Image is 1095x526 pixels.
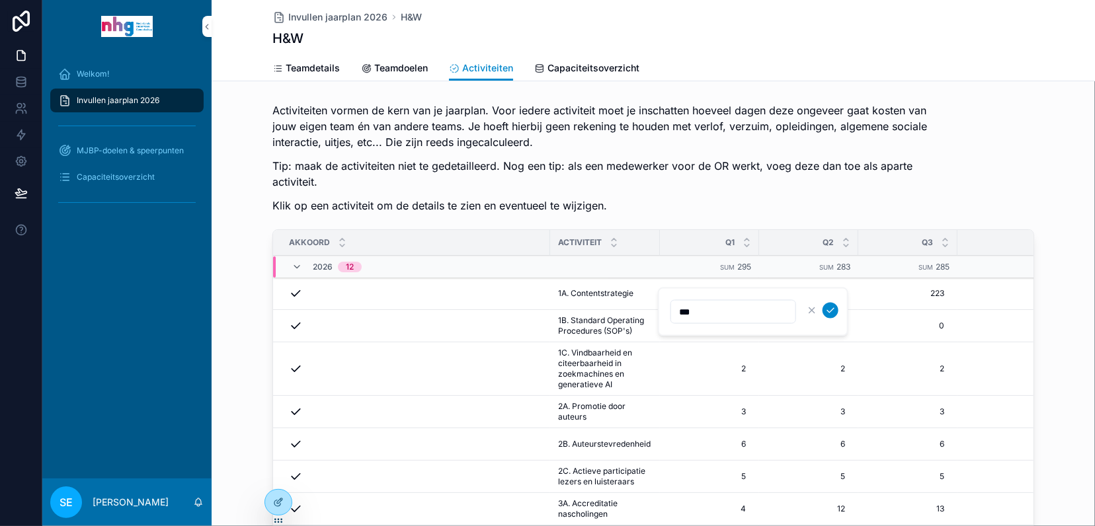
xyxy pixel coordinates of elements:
a: 12 [767,498,850,519]
span: 13 [872,504,944,514]
a: 3 [866,401,950,422]
span: Activiteit [558,237,602,248]
span: Teamdoelen [374,61,428,75]
p: [PERSON_NAME] [93,496,169,509]
a: 6 [767,433,850,455]
a: MJBP-doelen & speerpunten [50,139,204,163]
span: 2026 [313,262,333,273]
a: 3 [668,401,751,422]
a: 2A. Promotie door auteurs [558,401,652,422]
span: 283 [836,262,850,272]
span: 6 [673,439,746,449]
span: Akkoord [289,237,330,248]
span: Activiteiten [462,61,513,75]
a: 4 [668,498,751,519]
a: Invullen jaarplan 2026 [272,11,387,24]
a: Teamdoelen [361,56,428,83]
span: 223 [872,288,944,299]
a: 5 [767,466,850,487]
span: 4 [673,504,746,514]
div: 12 [346,262,354,273]
span: 3 [673,406,746,417]
span: Capaciteitsoverzicht [77,172,155,182]
span: 2 [772,363,845,374]
a: 2 [767,358,850,379]
span: 285 [936,262,950,272]
a: 13 [866,498,950,519]
span: 6 [872,439,944,449]
a: 223 [866,283,950,304]
small: Sum [720,264,735,272]
a: 0 [866,315,950,336]
h1: H&W [272,29,304,48]
a: 5 [668,466,751,487]
p: Klik op een activiteit om de details te zien en eventueel te wijzigen. [272,198,935,213]
a: Capaciteitsoverzicht [50,165,204,189]
a: H&W [401,11,422,24]
span: 12 [772,504,845,514]
a: 223 [668,283,751,304]
div: scrollable content [42,53,212,230]
span: 2 [673,363,746,374]
span: 5 [772,471,845,482]
small: Sum [918,264,933,272]
span: 3 [772,406,845,417]
a: 2B. Auteurstevredenheid [558,439,652,449]
span: Q1 [725,237,735,248]
a: 1C. Vindbaarheid en citeerbaarheid in zoekmachines en generatieve AI [558,348,652,390]
span: 5 [872,471,944,482]
span: Capaciteitsoverzicht [547,61,639,75]
small: Sum [819,264,834,272]
span: Q3 [922,237,933,248]
a: 1A. Contentstrategie [558,288,652,299]
span: Invullen jaarplan 2026 [77,95,159,106]
span: 3 [872,406,944,417]
span: 1A. Contentstrategie [558,288,633,299]
p: Activiteiten vormen de kern van je jaarplan. Voor iedere activiteit moet je inschatten hoeveel da... [272,102,935,150]
a: 223 [767,283,850,304]
span: 5 [673,471,746,482]
a: 2 [668,358,751,379]
a: Teamdetails [272,56,340,83]
span: MJBP-doelen & speerpunten [77,145,184,156]
span: Q2 [823,237,834,248]
span: 0 [872,320,944,331]
img: App logo [101,16,153,37]
a: 5 [866,466,950,487]
a: 6 [866,433,950,455]
a: Capaciteitsoverzicht [534,56,639,83]
a: 6 [668,433,751,455]
span: 2B. Auteurstevredenheid [558,439,651,449]
a: 2 [866,358,950,379]
span: 2 [872,363,944,374]
span: SE [60,494,73,510]
span: Welkom! [77,69,109,79]
a: Activiteiten [449,56,513,81]
span: 6 [772,439,845,449]
a: 3 [767,401,850,422]
a: 1B. Standard Operating Procedures (SOP's) [558,315,652,336]
a: Welkom! [50,62,204,86]
span: Teamdetails [286,61,340,75]
span: 295 [737,262,751,272]
p: Tip: maak de activiteiten niet te gedetailleerd. Nog een tip: als een medewerker voor de OR werkt... [272,158,935,190]
a: 2C. Actieve participatie lezers en luisteraars [558,466,652,487]
a: Invullen jaarplan 2026 [50,89,204,112]
a: 3A. Accreditatie nascholingen [558,498,652,519]
span: Invullen jaarplan 2026 [288,11,387,24]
